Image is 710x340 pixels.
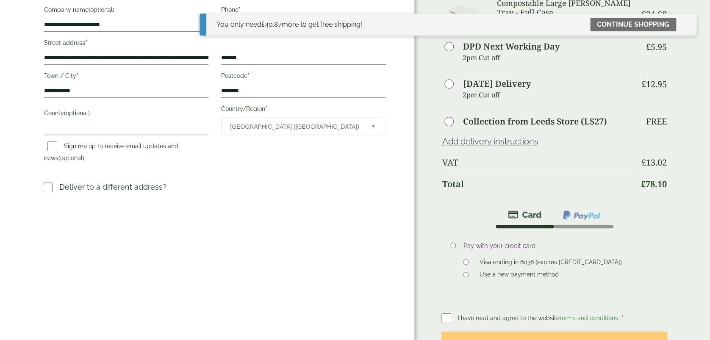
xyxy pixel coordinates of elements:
[641,78,666,90] bdi: 12.95
[216,19,362,30] div: You only need more to get free shipping!
[221,103,386,117] label: Country/Region
[463,51,635,64] p: 2pm Cut off
[89,6,114,13] span: (optional)
[463,117,607,126] label: Collection from Leeds Store (LS27)
[641,8,666,20] bdi: 24.68
[64,110,90,116] span: (optional)
[590,18,676,31] a: Continue shopping
[646,41,666,53] bdi: 5.95
[641,178,666,190] bdi: 78.10
[641,8,646,20] span: £
[508,210,541,220] img: stripe.png
[442,174,635,194] th: Total
[458,315,620,321] span: I have read and agree to the website
[44,37,209,51] label: Street address
[463,80,531,88] label: [DATE] Delivery
[463,88,635,101] p: 2pm Cut off
[230,118,360,135] span: United Kingdom (UK)
[463,241,654,251] p: Pay with your credit card.
[44,70,209,84] label: Town / City
[476,259,625,268] label: Visa ending in 6036 (expires [CREDIT_CARD_DATA])
[221,4,386,18] label: Phone
[646,116,666,127] p: Free
[76,72,78,79] abbr: required
[58,155,84,161] span: (optional)
[221,70,386,84] label: Postcode
[621,315,624,321] abbr: required
[261,20,282,28] span: 40.87
[44,107,209,122] label: County
[247,72,250,79] abbr: required
[221,117,386,135] span: Country/Region
[641,157,646,168] span: £
[85,39,87,46] abbr: required
[476,271,562,280] label: Use a new payment method
[44,143,178,164] label: Sign me up to receive email updates and news
[641,78,646,90] span: £
[59,181,166,193] p: Deliver to a different address?
[463,42,560,51] label: DPD Next Working Day
[641,157,666,168] bdi: 13.02
[442,152,635,173] th: VAT
[47,141,57,151] input: Sign me up to receive email updates and news(optional)
[44,4,209,18] label: Company name
[641,178,645,190] span: £
[562,210,601,221] img: ppcp-gateway.png
[442,136,538,147] a: Add delivery instructions
[265,105,267,112] abbr: required
[239,6,241,13] abbr: required
[560,315,618,321] a: terms and conditions
[261,20,265,28] span: £
[646,41,650,53] span: £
